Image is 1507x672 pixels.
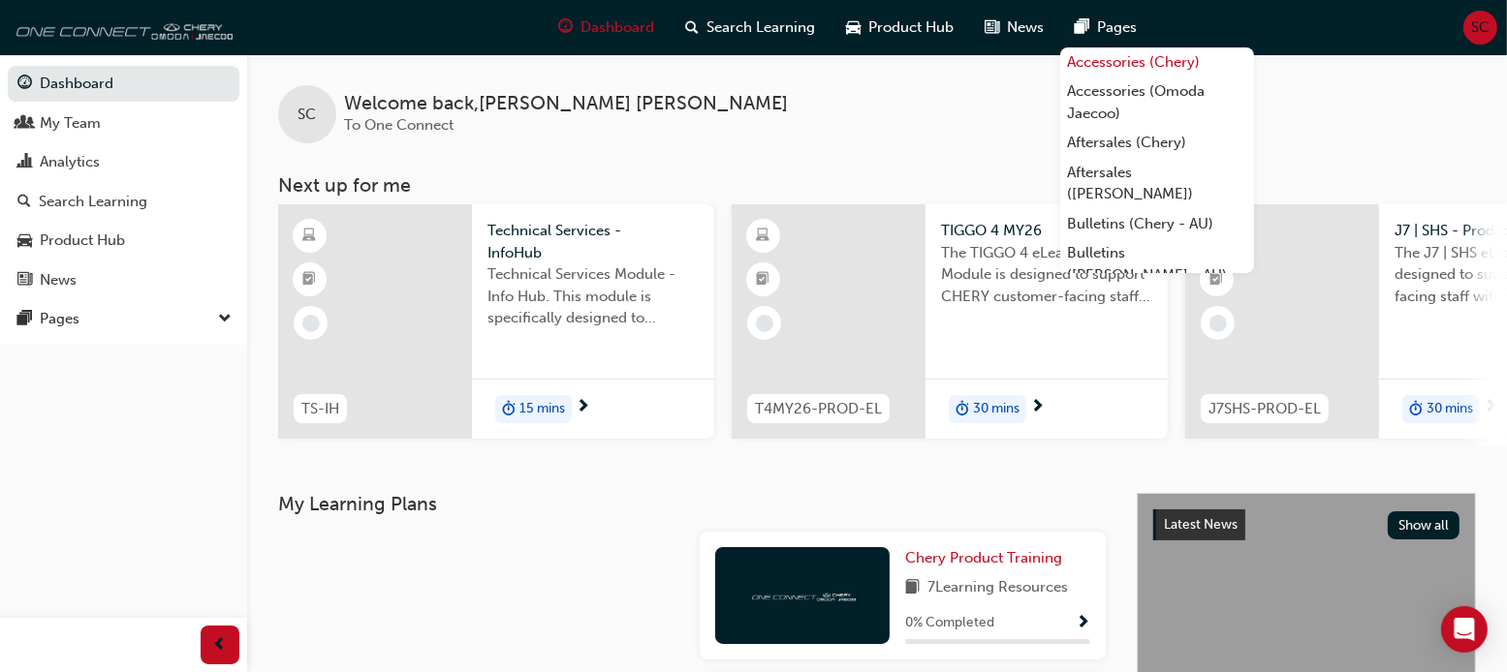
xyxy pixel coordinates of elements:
[1060,238,1254,290] a: Bulletins ([PERSON_NAME] - AU)
[278,204,714,439] a: TS-IHTechnical Services - InfoHubTechnical Services Module - Info Hub. This module is specificall...
[17,76,32,93] span: guage-icon
[17,194,31,211] span: search-icon
[8,223,239,259] a: Product Hub
[544,8,671,47] a: guage-iconDashboard
[1388,511,1460,539] button: Show all
[1098,16,1138,39] span: Pages
[1060,158,1254,209] a: Aftersales ([PERSON_NAME])
[1209,315,1227,332] span: learningRecordVerb_NONE-icon
[1060,76,1254,128] a: Accessories (Omoda Jaecoo)
[905,576,920,600] span: book-icon
[1153,509,1460,540] a: Latest NewsShow all
[213,633,228,657] span: prev-icon
[487,263,699,329] span: Technical Services Module - Info Hub. This module is specifically designed to address the require...
[10,8,233,46] img: oneconnect
[869,16,955,39] span: Product Hub
[344,93,788,115] span: Welcome back , [PERSON_NAME] [PERSON_NAME]
[1060,47,1254,77] a: Accessories (Chery)
[1164,516,1238,533] span: Latest News
[749,586,856,604] img: oneconnect
[757,267,770,292] span: booktick-icon
[8,301,239,337] button: Pages
[847,15,862,40] span: car-icon
[756,315,773,332] span: learningRecordVerb_NONE-icon
[707,16,816,39] span: Search Learning
[986,15,1000,40] span: news-icon
[905,549,1062,566] span: Chery Product Training
[1060,128,1254,158] a: Aftersales (Chery)
[927,576,1068,600] span: 7 Learning Resources
[302,315,320,332] span: learningRecordVerb_NONE-icon
[1209,398,1321,420] span: J7SHS-PROD-EL
[247,174,1507,197] h3: Next up for me
[17,311,32,328] span: pages-icon
[1076,611,1090,635] button: Show Progress
[8,106,239,141] a: My Team
[1471,16,1490,39] span: SC
[905,547,1070,569] a: Chery Product Training
[40,112,101,135] div: My Team
[1441,606,1488,653] div: Open Intercom Messenger
[17,272,32,290] span: news-icon
[17,154,32,171] span: chart-icon
[218,307,232,332] span: down-icon
[973,398,1020,420] span: 30 mins
[519,398,565,420] span: 15 mins
[1030,399,1045,416] span: next-icon
[40,229,125,252] div: Product Hub
[8,144,239,180] a: Analytics
[1409,397,1423,422] span: duration-icon
[303,224,317,249] span: learningResourceType_ELEARNING-icon
[1210,267,1224,292] span: booktick-icon
[1076,615,1090,632] span: Show Progress
[487,220,699,263] span: Technical Services - InfoHub
[832,8,970,47] a: car-iconProduct Hub
[1076,15,1090,40] span: pages-icon
[298,104,317,126] span: SC
[40,151,100,173] div: Analytics
[39,191,147,213] div: Search Learning
[344,116,454,134] span: To One Connect
[1060,8,1153,47] a: pages-iconPages
[941,242,1152,308] span: The TIGGO 4 eLearning Module is designed to support CHERY customer-facing staff with the product ...
[301,398,339,420] span: TS-IH
[8,184,239,220] a: Search Learning
[671,8,832,47] a: search-iconSearch Learning
[40,269,77,291] div: News
[732,204,1168,439] a: T4MY26-PROD-ELTIGGO 4 MY26The TIGGO 4 eLearning Module is designed to support CHERY customer-faci...
[757,224,770,249] span: learningResourceType_ELEARNING-icon
[278,493,1106,515] h3: My Learning Plans
[941,220,1152,242] span: TIGGO 4 MY26
[8,66,239,102] a: Dashboard
[1008,16,1045,39] span: News
[40,308,79,330] div: Pages
[303,267,317,292] span: booktick-icon
[8,262,239,298] a: News
[576,399,590,416] span: next-icon
[686,15,700,40] span: search-icon
[970,8,1060,47] a: news-iconNews
[1060,209,1254,239] a: Bulletins (Chery - AU)
[905,612,994,634] span: 0 % Completed
[17,115,32,133] span: people-icon
[755,398,882,420] span: T4MY26-PROD-EL
[559,15,574,40] span: guage-icon
[17,232,32,250] span: car-icon
[1484,399,1498,416] span: next-icon
[8,62,239,301] button: DashboardMy TeamAnalyticsSearch LearningProduct HubNews
[502,397,516,422] span: duration-icon
[1463,11,1497,45] button: SC
[581,16,655,39] span: Dashboard
[1427,398,1473,420] span: 30 mins
[956,397,969,422] span: duration-icon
